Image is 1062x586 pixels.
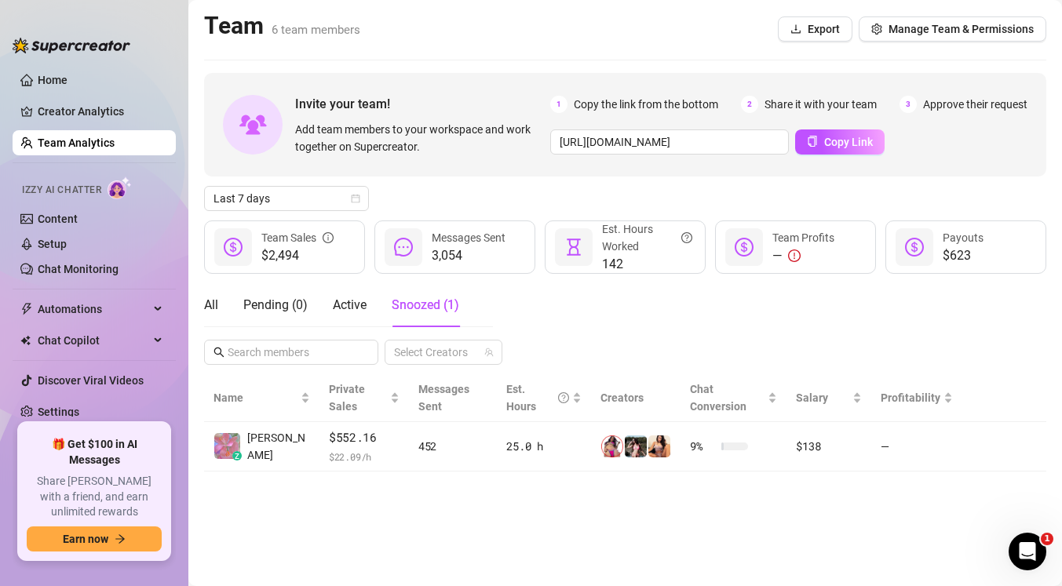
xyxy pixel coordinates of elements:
span: 6 team members [272,23,360,37]
span: search [213,347,224,358]
span: Share it with your team [765,96,877,113]
div: Team Sales [261,229,334,246]
td: — [871,422,962,471]
span: copy [807,136,818,147]
span: Share [PERSON_NAME] with a friend, and earn unlimited rewards [27,474,162,520]
span: setting [871,24,882,35]
button: Earn nowarrow-right [27,526,162,551]
span: thunderbolt [20,303,33,315]
span: dollar-circle [224,238,243,257]
a: Content [38,213,78,225]
img: Premium [625,435,647,457]
div: 452 [418,438,488,455]
img: Mary Jane [214,433,240,459]
span: dollar-circle [905,238,924,257]
span: Team Profits [772,231,834,244]
a: Home [38,74,68,86]
span: 3 [900,96,917,113]
span: Messages Sent [418,383,469,413]
span: $552.16 [329,428,400,447]
a: Creator Analytics [38,99,163,124]
span: Payouts [943,231,984,244]
span: Private Sales [329,383,365,413]
h2: Team [204,11,360,41]
span: question-circle [681,220,692,255]
span: message [394,238,413,257]
span: Manage Team & Permissions [889,23,1034,35]
span: Invite your team! [295,94,550,114]
th: Name [204,374,319,422]
a: Chat Monitoring [38,263,119,275]
span: Copy the link from the bottom [574,96,718,113]
th: Creators [591,374,681,422]
span: $623 [943,246,984,265]
span: Last 7 days [213,187,359,210]
span: calendar [351,194,360,203]
span: $ 22.09 /h [329,449,400,464]
span: dollar-circle [735,238,754,257]
span: Profitability [881,391,940,404]
span: team [484,348,494,357]
a: Settings [38,406,79,418]
button: Copy Link [795,129,885,155]
div: 25.0 h [506,438,581,455]
span: [PERSON_NAME] [247,429,310,464]
button: Export [778,16,852,42]
div: All [204,296,218,315]
span: Izzy AI Chatter [22,183,101,198]
span: Add team members to your workspace and work together on Supercreator. [295,121,544,155]
span: Export [808,23,840,35]
span: Messages Sent [432,231,505,244]
span: question-circle [558,380,569,415]
a: Team Analytics [38,136,115,149]
div: z [232,451,242,460]
span: 1 [550,96,567,113]
button: Manage Team & Permissions [859,16,1046,42]
span: download [790,24,801,35]
span: 2 [741,96,758,113]
div: Pending ( 0 ) [243,296,308,315]
img: AI Chatter [108,177,132,199]
span: Active [333,297,367,312]
span: 1 [1041,533,1053,545]
span: info-circle [323,229,334,246]
img: Chat Copilot [20,335,31,346]
span: Salary [796,391,828,404]
span: Copy Link [824,136,873,148]
span: 142 [602,255,692,274]
span: $2,494 [261,246,334,265]
span: arrow-right [115,533,126,544]
input: Search members [228,344,356,361]
span: Automations [38,297,149,322]
span: Chat Copilot [38,328,149,353]
span: Chat Conversion [690,383,746,413]
span: Name [213,389,297,406]
span: 3,054 [432,246,505,265]
span: Snoozed ( 1 ) [392,297,459,312]
span: Approve their request [923,96,1027,113]
span: exclamation-circle [788,249,801,262]
div: Est. Hours [506,380,568,415]
img: JustineFitness [648,435,670,457]
img: logo-BBDzfeDw.svg [13,38,130,53]
a: Setup [38,238,67,250]
div: $138 [796,438,861,455]
div: — [772,246,834,265]
a: Discover Viral Videos [38,374,144,387]
img: 𝘾𝙧𝙚𝙖𝙢𝙮 [601,435,623,457]
span: 🎁 Get $100 in AI Messages [27,437,162,468]
iframe: Intercom live chat [1009,533,1046,570]
span: Earn now [63,533,108,545]
span: hourglass [564,238,583,257]
span: 9 % [690,438,715,455]
div: Est. Hours Worked [602,220,692,255]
